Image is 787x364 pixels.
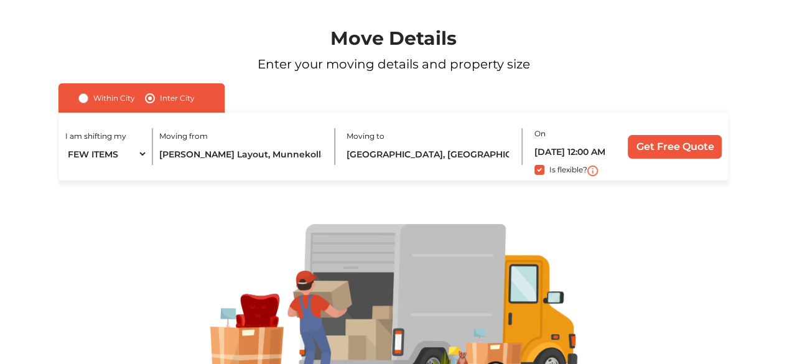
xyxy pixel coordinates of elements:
img: i [587,166,598,176]
input: Select City [347,143,512,165]
h1: Move Details [32,27,756,50]
label: I am shifting my [65,131,126,142]
label: On [534,128,546,139]
label: Is flexible? [549,162,587,175]
label: Inter City [160,91,195,106]
input: Get Free Quote [628,135,722,159]
label: Moving to [347,131,384,142]
label: Within City [93,91,135,106]
input: Moving date [534,141,618,162]
p: Enter your moving details and property size [32,55,756,73]
label: Moving from [159,131,207,142]
input: Select City [159,143,324,165]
